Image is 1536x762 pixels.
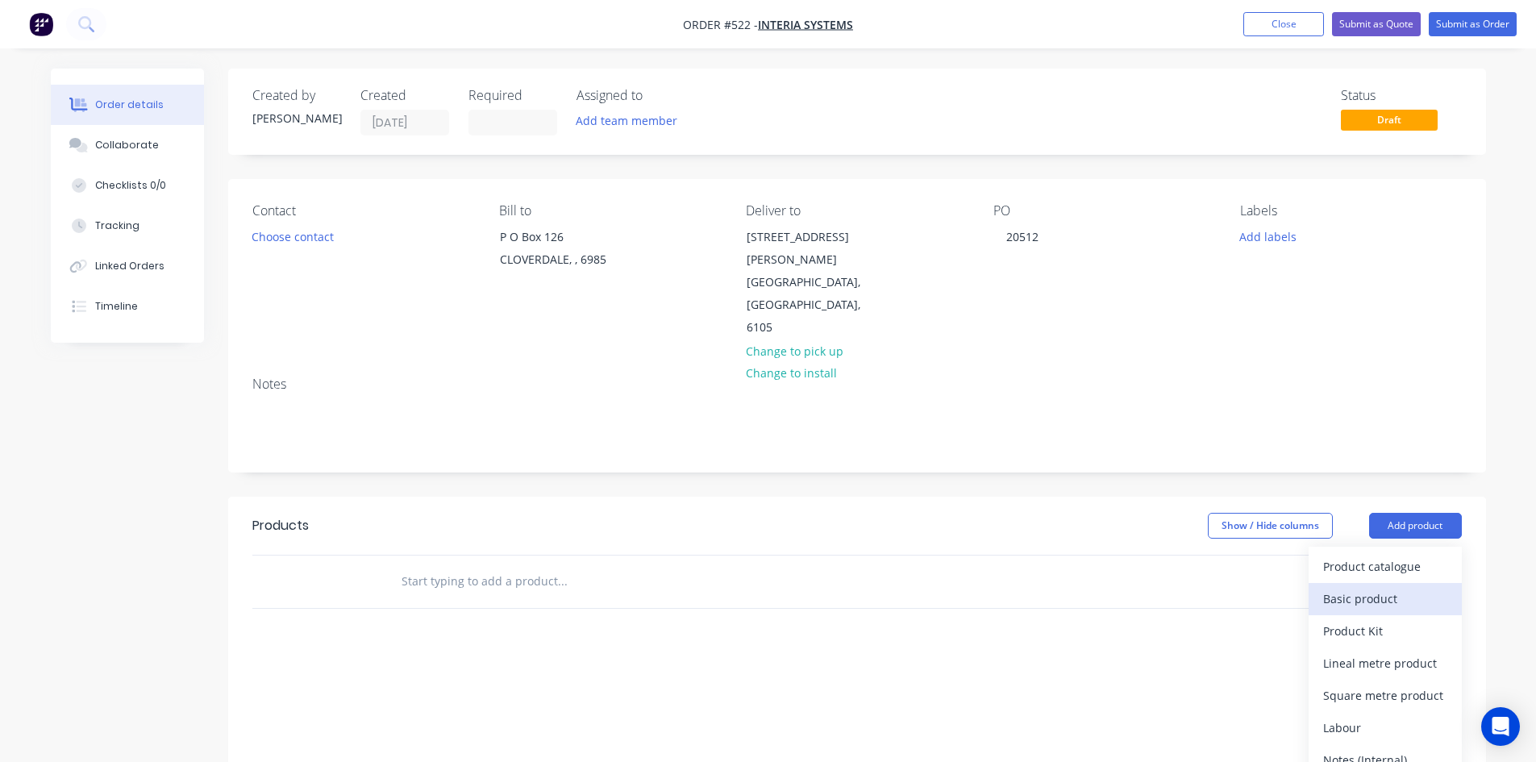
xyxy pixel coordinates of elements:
[51,286,204,327] button: Timeline
[360,88,449,103] div: Created
[252,110,341,127] div: [PERSON_NAME]
[747,271,880,339] div: [GEOGRAPHIC_DATA], [GEOGRAPHIC_DATA], 6105
[95,138,159,152] div: Collaborate
[993,225,1051,248] div: 20512
[29,12,53,36] img: Factory
[1309,551,1462,583] button: Product catalogue
[1309,647,1462,680] button: Lineal metre product
[1208,513,1333,539] button: Show / Hide columns
[758,17,853,32] a: Interia Systems
[746,203,967,219] div: Deliver to
[1240,203,1461,219] div: Labels
[1323,684,1447,707] div: Square metre product
[1332,12,1421,36] button: Submit as Quote
[1323,555,1447,578] div: Product catalogue
[1309,712,1462,744] button: Labour
[252,203,473,219] div: Contact
[577,88,738,103] div: Assigned to
[252,88,341,103] div: Created by
[51,85,204,125] button: Order details
[51,125,204,165] button: Collaborate
[993,203,1214,219] div: PO
[737,362,845,384] button: Change to install
[1341,88,1462,103] div: Status
[1429,12,1517,36] button: Submit as Order
[95,299,138,314] div: Timeline
[567,110,685,131] button: Add team member
[499,203,720,219] div: Bill to
[500,248,634,271] div: CLOVERDALE, , 6985
[243,225,342,247] button: Choose contact
[1309,615,1462,647] button: Product Kit
[1243,12,1324,36] button: Close
[1341,110,1438,130] span: Draft
[95,178,166,193] div: Checklists 0/0
[1323,619,1447,643] div: Product Kit
[1481,707,1520,746] div: Open Intercom Messenger
[1323,587,1447,610] div: Basic product
[401,565,723,598] input: Start typing to add a product...
[1309,680,1462,712] button: Square metre product
[51,206,204,246] button: Tracking
[95,259,164,273] div: Linked Orders
[468,88,557,103] div: Required
[1369,513,1462,539] button: Add product
[1323,652,1447,675] div: Lineal metre product
[252,377,1462,392] div: Notes
[486,225,647,277] div: P O Box 126CLOVERDALE, , 6985
[500,226,634,248] div: P O Box 126
[252,516,309,535] div: Products
[1323,716,1447,739] div: Labour
[51,165,204,206] button: Checklists 0/0
[733,225,894,339] div: [STREET_ADDRESS][PERSON_NAME][GEOGRAPHIC_DATA], [GEOGRAPHIC_DATA], 6105
[95,219,139,233] div: Tracking
[577,110,686,131] button: Add team member
[51,246,204,286] button: Linked Orders
[1231,225,1305,247] button: Add labels
[747,226,880,271] div: [STREET_ADDRESS][PERSON_NAME]
[1309,583,1462,615] button: Basic product
[737,339,851,361] button: Change to pick up
[95,98,164,112] div: Order details
[683,17,758,32] span: Order #522 -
